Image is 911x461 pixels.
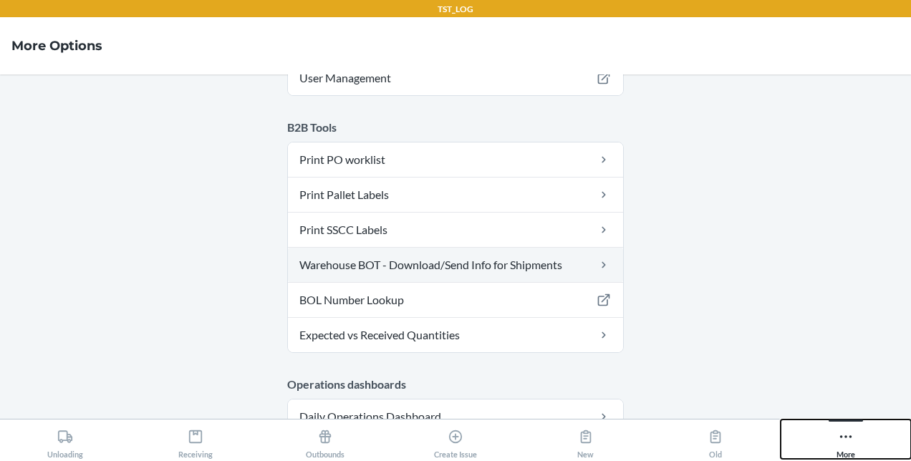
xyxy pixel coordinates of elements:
[287,119,624,136] p: B2B Tools
[306,423,344,459] div: Outbounds
[708,423,723,459] div: Old
[521,419,651,459] button: New
[287,376,624,393] p: Operations dashboards
[288,318,623,352] a: Expected vs Received Quantities
[288,142,623,177] a: Print PO worklist
[130,419,261,459] button: Receiving
[288,213,623,247] a: Print SSCC Labels
[577,423,594,459] div: New
[11,37,102,55] h4: More Options
[781,419,911,459] button: More
[178,423,213,459] div: Receiving
[438,3,473,16] p: TST_LOG
[288,248,623,282] a: Warehouse BOT - Download/Send Info for Shipments
[288,283,623,317] a: BOL Number Lookup
[288,399,623,434] a: Daily Operations Dashboard
[288,61,623,95] a: User Management
[47,423,83,459] div: Unloading
[260,419,390,459] button: Outbounds
[288,178,623,212] a: Print Pallet Labels
[651,419,781,459] button: Old
[434,423,477,459] div: Create Issue
[837,423,855,459] div: More
[390,419,521,459] button: Create Issue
